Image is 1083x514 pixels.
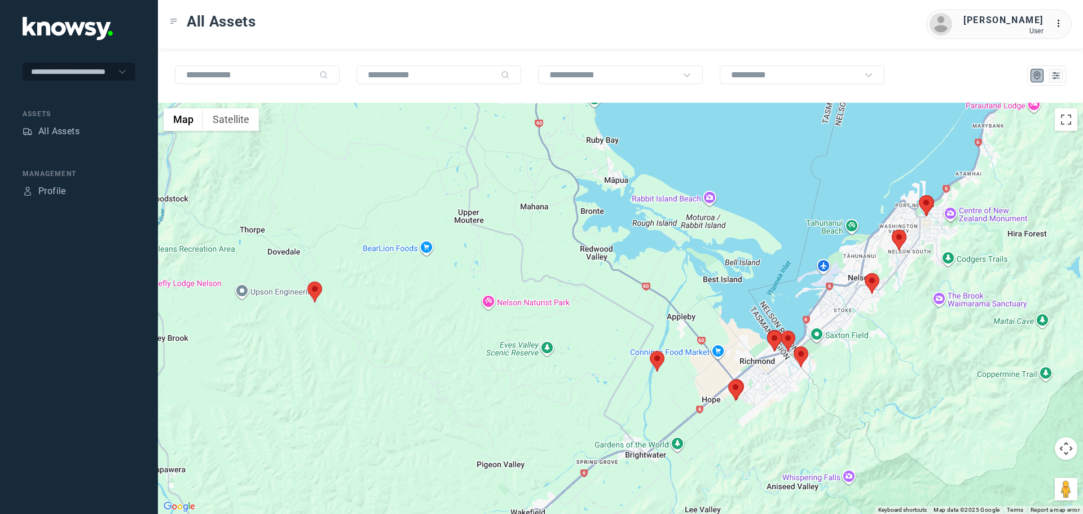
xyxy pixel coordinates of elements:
img: Application Logo [23,17,113,40]
a: Report a map error [1031,507,1080,513]
div: Profile [23,186,33,196]
div: : [1055,17,1068,32]
button: Keyboard shortcuts [878,506,927,514]
div: Search [319,71,328,80]
div: Map [1032,71,1042,81]
button: Map camera controls [1055,437,1077,460]
div: Assets [23,109,135,119]
div: Management [23,169,135,179]
span: All Assets [187,11,256,32]
div: List [1051,71,1061,81]
img: Google [161,499,198,514]
a: Terms [1007,507,1024,513]
button: Show street map [164,108,203,131]
div: Search [501,71,510,80]
button: Drag Pegman onto the map to open Street View [1055,478,1077,500]
a: AssetsAll Assets [23,125,80,138]
img: avatar.png [930,13,952,36]
tspan: ... [1055,19,1067,28]
div: Toggle Menu [170,17,178,25]
a: Open this area in Google Maps (opens a new window) [161,499,198,514]
button: Show satellite imagery [203,108,259,131]
div: Assets [23,126,33,137]
div: Profile [38,184,66,198]
div: [PERSON_NAME] [963,14,1044,27]
div: : [1055,17,1068,30]
button: Toggle fullscreen view [1055,108,1077,131]
a: ProfileProfile [23,184,66,198]
span: Map data ©2025 Google [934,507,1000,513]
div: All Assets [38,125,80,138]
div: User [963,27,1044,35]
